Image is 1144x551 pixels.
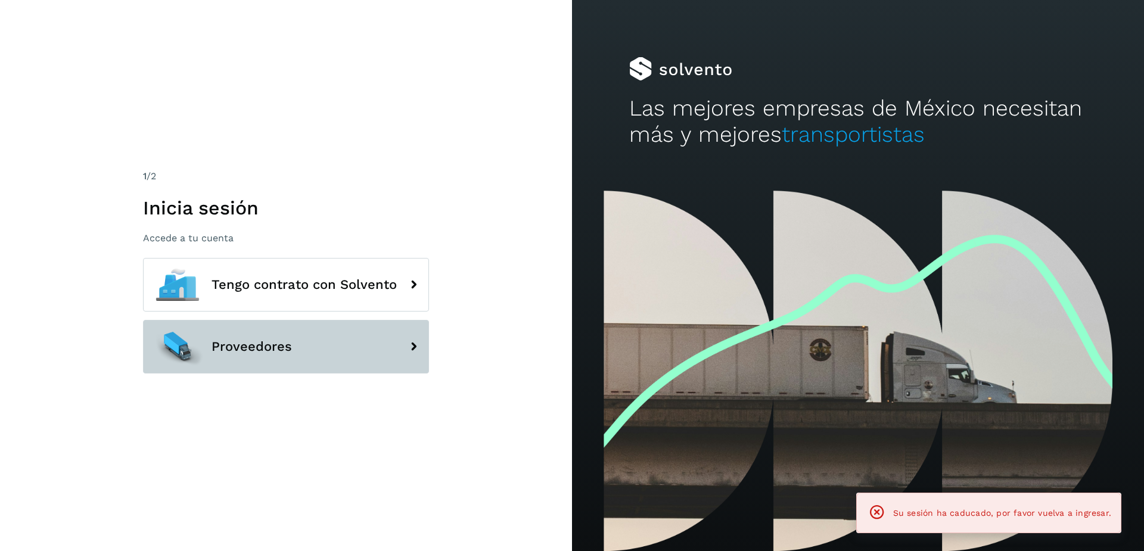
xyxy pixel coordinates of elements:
span: Proveedores [212,340,292,354]
h2: Las mejores empresas de México necesitan más y mejores [629,95,1087,148]
span: Tengo contrato con Solvento [212,278,397,292]
div: /2 [143,169,429,183]
span: Su sesión ha caducado, por favor vuelva a ingresar. [893,508,1111,518]
p: Accede a tu cuenta [143,232,429,244]
button: Tengo contrato con Solvento [143,258,429,312]
span: 1 [143,170,147,182]
button: Proveedores [143,320,429,373]
h1: Inicia sesión [143,197,429,219]
span: transportistas [782,122,925,147]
